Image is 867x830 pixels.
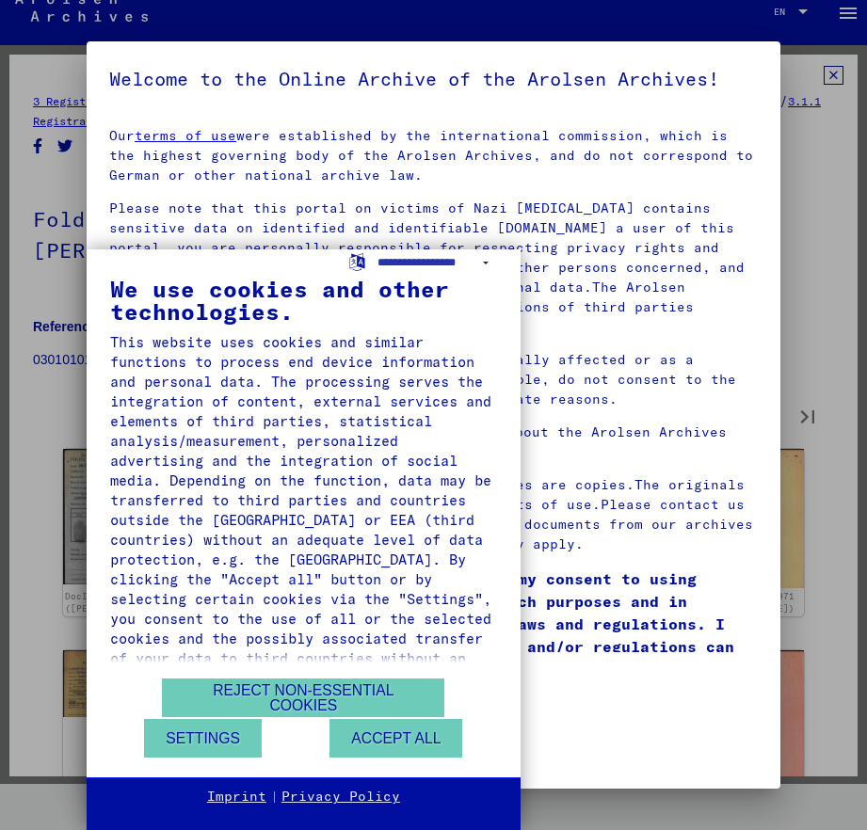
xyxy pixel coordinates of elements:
[329,719,462,758] button: Accept all
[281,788,400,806] a: Privacy Policy
[144,719,262,758] button: Settings
[162,678,444,717] button: Reject non-essential cookies
[110,332,497,688] div: This website uses cookies and similar functions to process end device information and personal da...
[110,278,497,323] div: We use cookies and other technologies.
[207,788,266,806] a: Imprint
